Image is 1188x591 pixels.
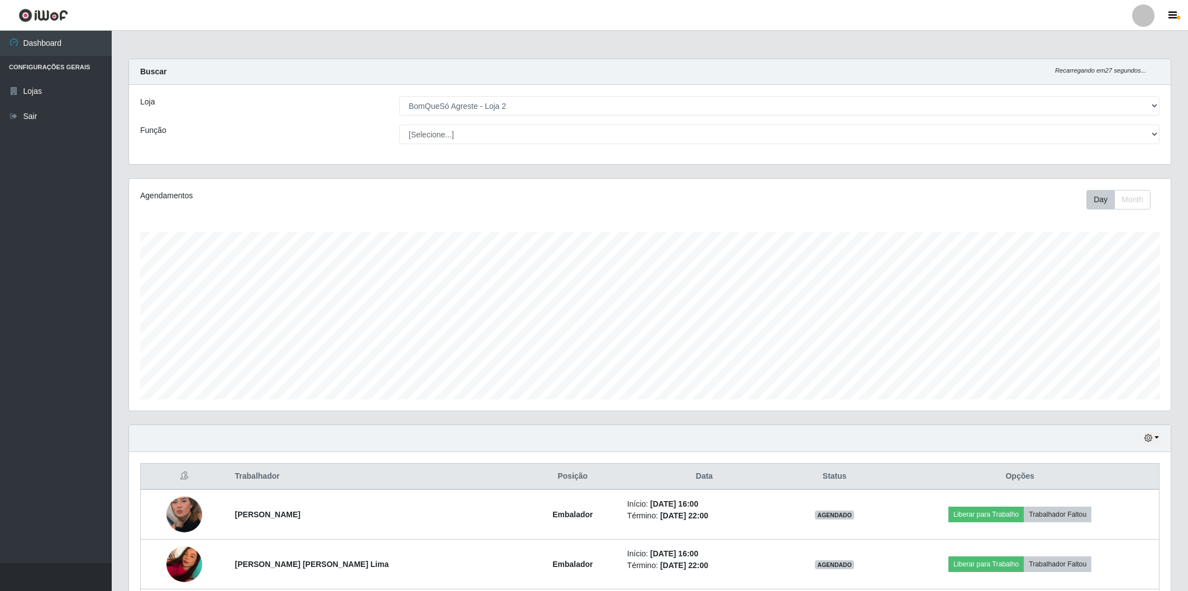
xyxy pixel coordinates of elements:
[1086,190,1160,209] div: Toolbar with button groups
[650,499,698,508] time: [DATE] 16:00
[166,483,202,546] img: 1755569772545.jpeg
[140,190,555,202] div: Agendamentos
[1114,190,1151,209] button: Month
[1055,67,1146,74] i: Recarregando em 27 segundos...
[627,498,781,510] li: Início:
[228,464,525,490] th: Trabalhador
[627,560,781,571] li: Término:
[650,549,698,558] time: [DATE] 16:00
[552,560,593,569] strong: Embalador
[235,510,300,519] strong: [PERSON_NAME]
[1024,556,1091,572] button: Trabalhador Faltou
[1024,507,1091,522] button: Trabalhador Faltou
[525,464,621,490] th: Posição
[627,548,781,560] li: Início:
[1086,190,1151,209] div: First group
[881,464,1159,490] th: Opções
[948,507,1024,522] button: Liberar para Trabalho
[660,561,708,570] time: [DATE] 22:00
[948,556,1024,572] button: Liberar para Trabalho
[552,510,593,519] strong: Embalador
[140,96,155,108] label: Loja
[815,511,854,519] span: AGENDADO
[621,464,788,490] th: Data
[660,511,708,520] time: [DATE] 22:00
[140,67,166,76] strong: Buscar
[1086,190,1115,209] button: Day
[788,464,881,490] th: Status
[140,125,166,136] label: Função
[815,560,854,569] span: AGENDADO
[627,510,781,522] li: Término:
[235,560,389,569] strong: [PERSON_NAME] [PERSON_NAME] Lima
[166,540,202,588] img: 1733184056200.jpeg
[18,8,68,22] img: CoreUI Logo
